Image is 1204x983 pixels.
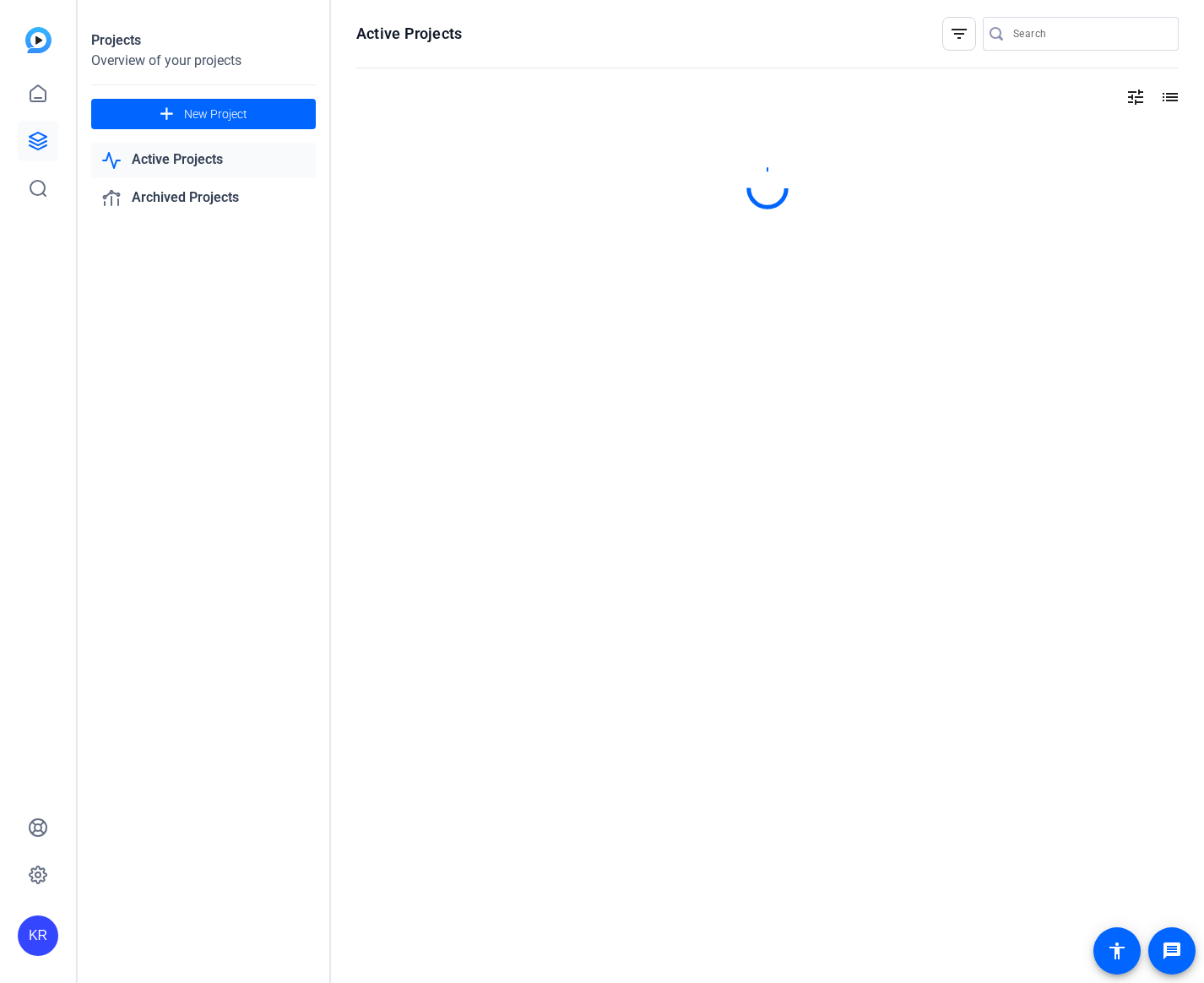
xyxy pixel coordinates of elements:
mat-icon: list [1158,87,1179,107]
mat-icon: message [1162,941,1182,961]
mat-icon: filter_list [949,24,969,44]
a: Active Projects [91,143,316,177]
div: Projects [91,30,316,51]
input: Search [1013,24,1165,44]
mat-icon: add [156,104,177,125]
mat-icon: accessibility [1107,941,1127,961]
mat-icon: tune [1125,87,1146,107]
div: Overview of your projects [91,51,316,71]
div: KR [18,915,58,956]
button: New Project [91,99,316,129]
a: Archived Projects [91,181,316,215]
span: New Project [184,106,247,123]
img: blue-gradient.svg [25,27,52,53]
h1: Active Projects [356,24,462,44]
